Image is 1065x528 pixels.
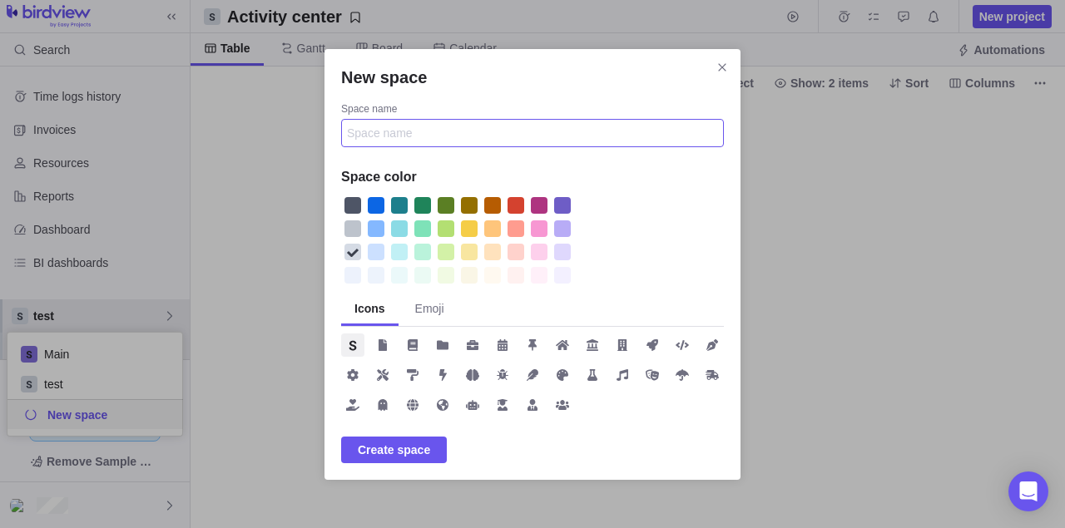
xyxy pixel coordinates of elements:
[341,437,447,463] span: Create space
[358,440,430,460] span: Create space
[324,49,741,480] div: New space
[341,102,724,119] div: Space name
[341,119,724,147] input: Space name
[354,300,385,317] span: Icons
[341,167,724,187] h4: Space color
[711,56,734,79] span: Close
[1008,471,1048,511] div: Open Intercom Messenger
[341,66,724,89] h2: New space
[415,300,444,317] span: Emoji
